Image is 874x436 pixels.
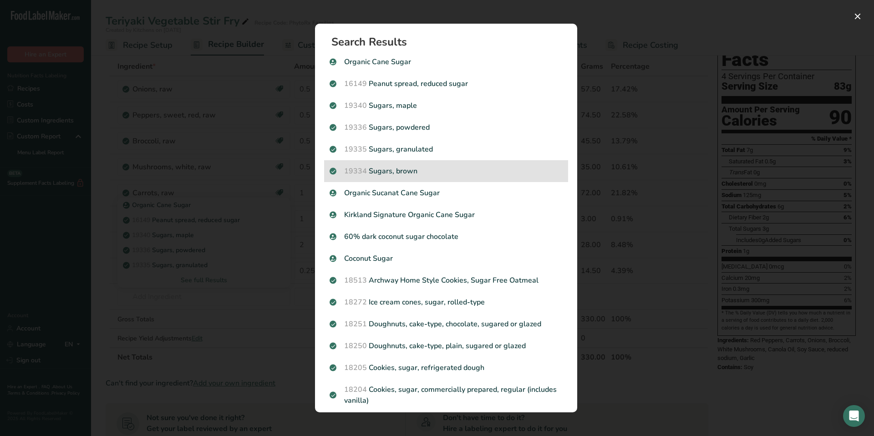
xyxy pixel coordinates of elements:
[330,144,563,155] p: Sugars, granulated
[344,275,367,285] span: 18513
[330,209,563,220] p: Kirkland Signature Organic Cane Sugar
[330,122,563,133] p: Sugars, powdered
[344,297,367,307] span: 18272
[330,100,563,111] p: Sugars, maple
[330,166,563,177] p: Sugars, brown
[344,101,367,111] span: 19340
[344,122,367,132] span: 19336
[330,188,563,198] p: Organic Sucanat Cane Sugar
[344,319,367,329] span: 18251
[330,275,563,286] p: Archway Home Style Cookies, Sugar Free Oatmeal
[344,166,367,176] span: 19334
[843,405,865,427] div: Open Intercom Messenger
[330,362,563,373] p: Cookies, sugar, refrigerated dough
[330,253,563,264] p: Coconut Sugar
[330,340,563,351] p: Doughnuts, cake-type, plain, sugared or glazed
[344,144,367,154] span: 19335
[344,341,367,351] span: 18250
[330,231,563,242] p: 60% dark coconut sugar chocolate
[330,319,563,330] p: Doughnuts, cake-type, chocolate, sugared or glazed
[330,56,563,67] p: Organic Cane Sugar
[344,79,367,89] span: 16149
[344,363,367,373] span: 18205
[330,297,563,308] p: Ice cream cones, sugar, rolled-type
[330,78,563,89] p: Peanut spread, reduced sugar
[331,36,568,47] h1: Search Results
[330,384,563,406] p: Cookies, sugar, commercially prepared, regular (includes vanilla)
[344,385,367,395] span: 18204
